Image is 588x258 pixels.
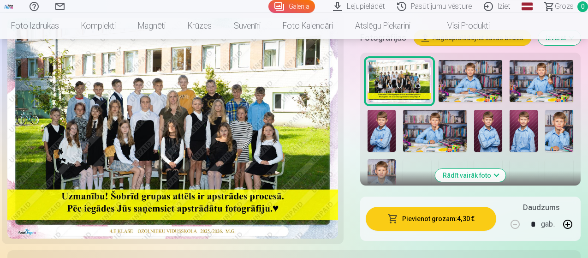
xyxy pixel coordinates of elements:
span: Grozs [555,1,574,12]
h5: Daudzums [523,202,559,213]
a: Visi produkti [422,13,501,39]
button: Rādīt vairāk foto [435,169,506,182]
a: Krūzes [177,13,223,39]
a: Suvenīri [223,13,272,39]
div: gab. [541,213,555,235]
span: 0 [577,1,588,12]
button: Pievienot grozam:4,30 € [366,207,496,231]
img: /fa1 [4,4,14,9]
a: Atslēgu piekariņi [344,13,422,39]
a: Komplekti [70,13,127,39]
a: Magnēti [127,13,177,39]
a: Foto kalendāri [272,13,344,39]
